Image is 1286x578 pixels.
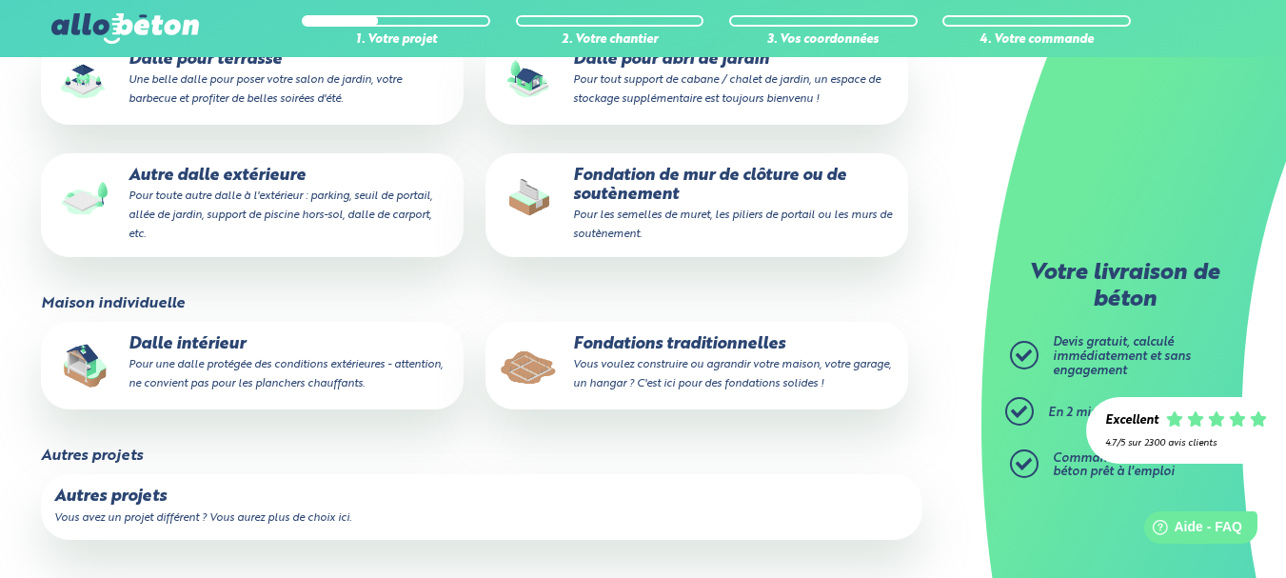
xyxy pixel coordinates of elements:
[302,33,490,48] div: 1. Votre projet
[51,13,198,44] img: allobéton
[54,50,450,109] p: Dalle pour terrasse
[499,167,560,228] img: final_use.values.closing_wall_fundation
[54,167,115,228] img: final_use.values.outside_slab
[54,50,115,111] img: final_use.values.terrace
[129,190,432,240] small: Pour toute autre dalle à l'extérieur : parking, seuil de portail, allée de jardin, support de pis...
[573,209,892,240] small: Pour les semelles de muret, les piliers de portail ou les murs de soutènement.
[54,335,450,393] p: Dalle intérieur
[54,167,450,244] p: Autre dalle extérieure
[41,295,185,312] legend: Maison individuelle
[1015,261,1234,313] p: Votre livraison de béton
[499,335,560,396] img: final_use.values.traditional_fundations
[1053,452,1205,479] span: Commandez ensuite votre béton prêt à l'emploi
[729,33,918,48] div: 3. Vos coordonnées
[129,359,443,389] small: Pour une dalle protégée des conditions extérieures - attention, ne convient pas pour les plancher...
[942,33,1131,48] div: 4. Votre commande
[1105,414,1158,429] div: Excellent
[129,74,402,105] small: Une belle dalle pour poser votre salon de jardin, votre barbecue et profiter de belles soirées d'...
[499,335,895,393] p: Fondations traditionnelles
[516,33,704,48] div: 2. Votre chantier
[499,50,895,109] p: Dalle pour abri de jardin
[41,448,143,465] legend: Autres projets
[499,50,560,111] img: final_use.values.garden_shed
[1053,336,1191,376] span: Devis gratuit, calculé immédiatement et sans engagement
[54,512,351,524] small: Vous avez un projet différent ? Vous aurez plus de choix ici.
[54,488,909,507] p: Autres projets
[54,335,115,396] img: final_use.values.inside_slab
[1105,438,1267,448] div: 4.7/5 sur 2300 avis clients
[573,74,880,105] small: Pour tout support de cabane / chalet de jardin, un espace de stockage supplémentaire est toujours...
[1048,407,1190,419] span: En 2 minutes top chrono
[499,167,895,244] p: Fondation de mur de clôture ou de soutènement
[573,359,891,389] small: Vous voulez construire ou agrandir votre maison, votre garage, un hangar ? C'est ici pour des fon...
[1117,504,1265,557] iframe: Help widget launcher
